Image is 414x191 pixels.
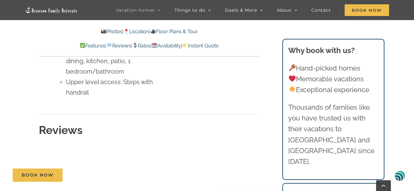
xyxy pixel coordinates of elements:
img: 🌟 [289,86,296,93]
span: Contact [311,8,331,12]
span: Things to do [174,8,205,12]
a: Location [124,29,149,35]
a: Availability [152,43,181,49]
p: Thousands of families like you have trusted us with their vacations to [GEOGRAPHIC_DATA] and [GEO... [288,102,378,167]
span: Vacation homes [116,8,155,12]
img: 🔑 [289,64,296,71]
img: ❤️ [289,75,296,82]
strong: Reviews [39,124,83,136]
span: Book Now [22,173,54,178]
li: Main level access: great room, dining, kitchen, patio, 1 bedroom/bathroom [66,45,166,77]
span: Deals & More [225,8,257,12]
a: Floor Plans & Tour [150,29,198,35]
img: svg+xml;base64,PHN2ZyB3aWR0aD0iNDgiIGhlaWdodD0iNDgiIHZpZXdCb3g9IjAgMCA0OCA0OCIgZmlsbD0ibm9uZSIgeG... [395,170,405,182]
a: Book Now [13,169,63,182]
img: Branson Family Retreats Logo [25,6,77,14]
img: 📍 [124,29,129,34]
img: 👉 [183,43,188,48]
a: Photos [101,29,122,35]
img: 💲 [133,43,137,48]
span: Book Now [345,4,389,16]
img: 💬 [107,43,112,48]
li: Upper level access: Steps with handrail [66,77,166,98]
img: 🎥 [151,29,156,34]
a: Features [80,43,105,49]
img: 📸 [101,29,106,34]
p: | | [39,28,260,36]
a: Reviews [106,43,131,49]
a: Instant Quote [182,43,219,49]
a: Rates [132,43,150,49]
img: 📆 [152,43,157,48]
img: ✅ [80,43,85,48]
p: Hand-picked homes Memorable vacations Exceptional experience [288,63,378,95]
p: | | | | [39,42,260,50]
span: About [277,8,292,12]
h3: Why book with us? [288,45,378,56]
